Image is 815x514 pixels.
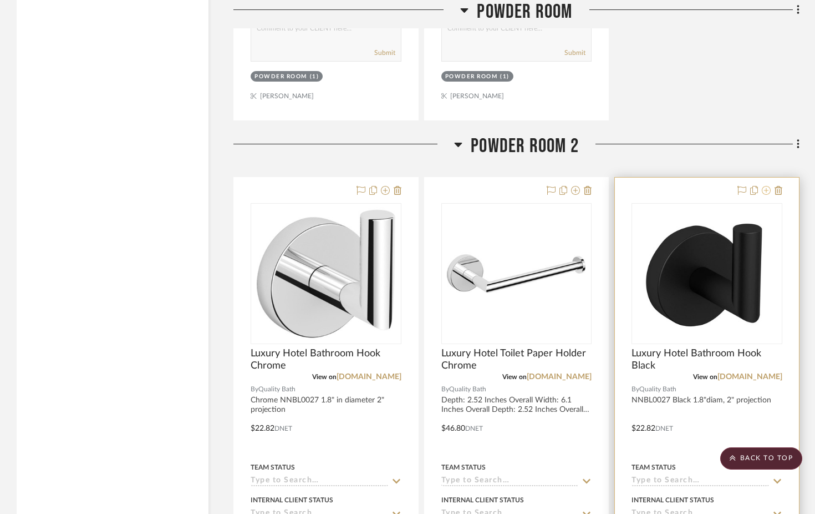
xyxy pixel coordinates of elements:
[631,495,714,505] div: Internal Client Status
[251,462,295,472] div: Team Status
[502,374,527,380] span: View on
[564,48,585,58] button: Submit
[442,204,592,344] div: 0
[254,73,307,81] div: Powder Room
[374,48,395,58] button: Submit
[631,384,639,395] span: By
[251,476,388,487] input: Type to Search…
[631,476,769,487] input: Type to Search…
[441,462,486,472] div: Team Status
[720,447,802,470] scroll-to-top-button: BACK TO TOP
[310,73,319,81] div: (1)
[257,204,395,343] img: Luxury Hotel Bathroom Hook Chrome
[527,373,592,381] a: [DOMAIN_NAME]
[633,210,781,337] img: Luxury Hotel Bathroom Hook Black
[471,134,579,158] span: Powder Room 2
[258,384,296,395] span: Quality Bath
[500,73,510,81] div: (1)
[441,347,592,372] span: Luxury Hotel Toilet Paper Holder Chrome
[639,384,676,395] span: Quality Bath
[449,384,486,395] span: Quality Bath
[447,204,585,343] img: Luxury Hotel Toilet Paper Holder Chrome
[632,204,782,344] div: 0
[251,347,401,372] span: Luxury Hotel Bathroom Hook Chrome
[445,73,498,81] div: Powder Room
[251,384,258,395] span: By
[337,373,401,381] a: [DOMAIN_NAME]
[631,462,676,472] div: Team Status
[631,347,782,372] span: Luxury Hotel Bathroom Hook Black
[441,495,524,505] div: Internal Client Status
[441,476,579,487] input: Type to Search…
[717,373,782,381] a: [DOMAIN_NAME]
[693,374,717,380] span: View on
[312,374,337,380] span: View on
[251,495,333,505] div: Internal Client Status
[441,384,449,395] span: By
